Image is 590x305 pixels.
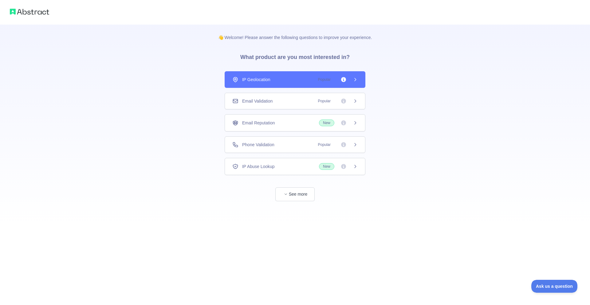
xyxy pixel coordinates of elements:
span: New [319,119,334,126]
span: Phone Validation [242,142,274,148]
iframe: Toggle Customer Support [531,280,578,293]
span: Popular [314,76,334,83]
img: Abstract logo [10,7,49,16]
span: Popular [314,142,334,148]
span: Popular [314,98,334,104]
span: IP Abuse Lookup [242,163,275,170]
span: Email Reputation [242,120,275,126]
h3: What product are you most interested in? [230,41,360,71]
button: See more [275,187,315,201]
span: New [319,163,334,170]
span: IP Geolocation [242,76,270,83]
span: Email Validation [242,98,273,104]
p: 👋 Welcome! Please answer the following questions to improve your experience. [208,25,382,41]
